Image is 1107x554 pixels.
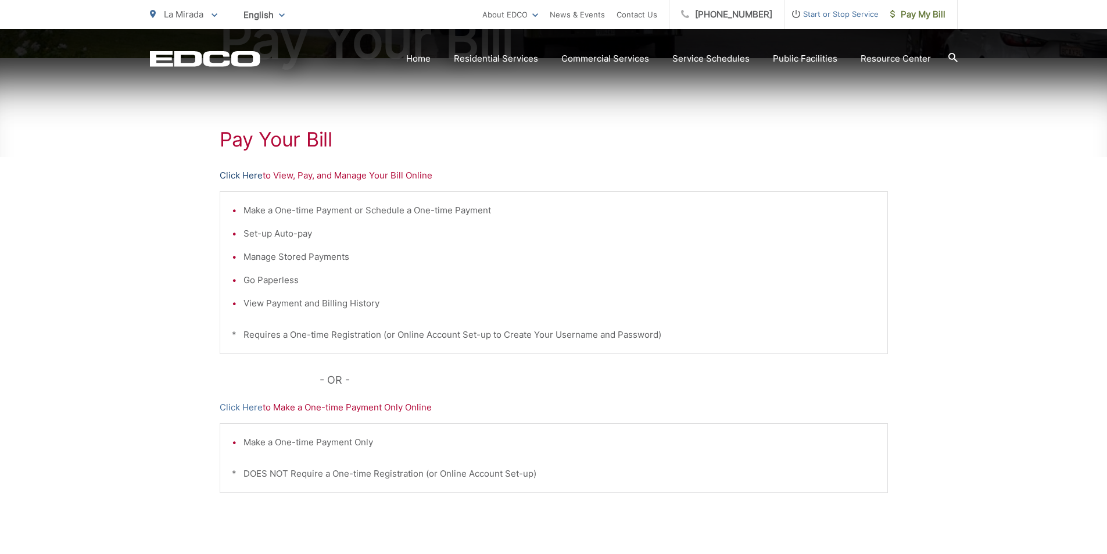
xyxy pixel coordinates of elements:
a: About EDCO [482,8,538,22]
p: to Make a One-time Payment Only Online [220,401,888,414]
a: Service Schedules [672,52,750,66]
p: * DOES NOT Require a One-time Registration (or Online Account Set-up) [232,467,876,481]
h1: Pay Your Bill [220,128,888,151]
p: to View, Pay, and Manage Your Bill Online [220,169,888,183]
a: Resource Center [861,52,931,66]
span: La Mirada [164,9,203,20]
a: Click Here [220,169,263,183]
li: Make a One-time Payment or Schedule a One-time Payment [243,203,876,217]
li: Manage Stored Payments [243,250,876,264]
a: Click Here [220,401,263,414]
p: - OR - [320,371,888,389]
a: Public Facilities [773,52,837,66]
a: Residential Services [454,52,538,66]
a: EDCD logo. Return to the homepage. [150,51,260,67]
span: English [235,5,293,25]
a: Home [406,52,431,66]
a: News & Events [550,8,605,22]
li: View Payment and Billing History [243,296,876,310]
span: Pay My Bill [890,8,945,22]
a: Contact Us [617,8,657,22]
li: Set-up Auto-pay [243,227,876,241]
li: Make a One-time Payment Only [243,435,876,449]
a: Commercial Services [561,52,649,66]
p: * Requires a One-time Registration (or Online Account Set-up to Create Your Username and Password) [232,328,876,342]
li: Go Paperless [243,273,876,287]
